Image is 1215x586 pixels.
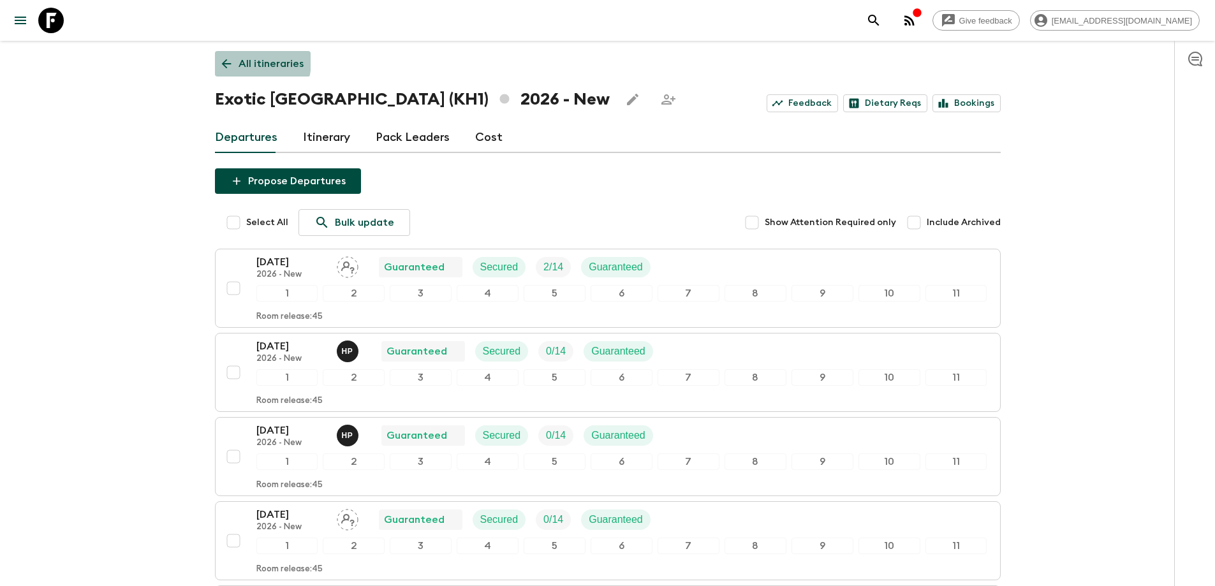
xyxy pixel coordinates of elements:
[546,428,566,443] p: 0 / 14
[589,512,643,527] p: Guaranteed
[256,538,318,554] div: 1
[256,480,323,490] p: Room release: 45
[384,512,445,527] p: Guaranteed
[337,429,361,439] span: Heng PringRathana
[390,369,452,386] div: 3
[215,122,277,153] a: Departures
[390,453,452,470] div: 3
[337,513,358,523] span: Assign pack leader
[256,339,327,354] p: [DATE]
[524,453,585,470] div: 5
[591,344,645,359] p: Guaranteed
[323,285,385,302] div: 2
[256,438,327,448] p: 2026 - New
[215,51,311,77] a: All itineraries
[335,215,394,230] p: Bulk update
[925,369,987,386] div: 11
[538,341,573,362] div: Trip Fill
[256,396,323,406] p: Room release: 45
[932,10,1020,31] a: Give feedback
[536,257,571,277] div: Trip Fill
[925,538,987,554] div: 11
[858,285,920,302] div: 10
[337,260,358,270] span: Assign pack leader
[483,344,521,359] p: Secured
[858,538,920,554] div: 10
[337,425,361,446] button: HP
[215,417,1001,496] button: [DATE]2026 - NewHeng PringRathanaGuaranteedSecuredTrip FillGuaranteed1234567891011Room release:45
[524,285,585,302] div: 5
[546,344,566,359] p: 0 / 14
[952,16,1019,26] span: Give feedback
[473,509,526,530] div: Secured
[591,538,652,554] div: 6
[387,344,447,359] p: Guaranteed
[858,453,920,470] div: 10
[239,56,304,71] p: All itineraries
[792,369,853,386] div: 9
[323,453,385,470] div: 2
[215,333,1001,412] button: [DATE]2026 - NewHeng PringRathanaGuaranteedSecuredTrip FillGuaranteed1234567891011Room release:45
[524,538,585,554] div: 5
[256,453,318,470] div: 1
[725,538,786,554] div: 8
[8,8,33,33] button: menu
[390,538,452,554] div: 3
[927,216,1001,229] span: Include Archived
[256,270,327,280] p: 2026 - New
[767,94,838,112] a: Feedback
[932,94,1001,112] a: Bookings
[536,509,571,530] div: Trip Fill
[656,87,681,112] span: Share this itinerary
[658,369,719,386] div: 7
[376,122,450,153] a: Pack Leaders
[858,369,920,386] div: 10
[337,341,361,362] button: HP
[323,369,385,386] div: 2
[256,423,327,438] p: [DATE]
[1045,16,1199,26] span: [EMAIL_ADDRESS][DOMAIN_NAME]
[323,538,385,554] div: 2
[792,285,853,302] div: 9
[591,285,652,302] div: 6
[620,87,645,112] button: Edit this itinerary
[256,254,327,270] p: [DATE]
[215,168,361,194] button: Propose Departures
[215,249,1001,328] button: [DATE]2026 - NewAssign pack leaderGuaranteedSecuredTrip FillGuaranteed1234567891011Room release:45
[342,346,353,356] p: H P
[658,285,719,302] div: 7
[475,122,503,153] a: Cost
[925,285,987,302] div: 11
[256,522,327,532] p: 2026 - New
[792,453,853,470] div: 9
[256,507,327,522] p: [DATE]
[256,564,323,575] p: Room release: 45
[861,8,887,33] button: search adventures
[475,425,529,446] div: Secured
[457,538,519,554] div: 4
[457,453,519,470] div: 4
[387,428,447,443] p: Guaranteed
[475,341,529,362] div: Secured
[246,216,288,229] span: Select All
[473,257,526,277] div: Secured
[342,430,353,441] p: H P
[725,369,786,386] div: 8
[538,425,573,446] div: Trip Fill
[792,538,853,554] div: 9
[256,354,327,364] p: 2026 - New
[1030,10,1200,31] div: [EMAIL_ADDRESS][DOMAIN_NAME]
[925,453,987,470] div: 11
[591,453,652,470] div: 6
[390,285,452,302] div: 3
[480,512,519,527] p: Secured
[658,453,719,470] div: 7
[725,453,786,470] div: 8
[658,538,719,554] div: 7
[303,122,350,153] a: Itinerary
[843,94,927,112] a: Dietary Reqs
[543,512,563,527] p: 0 / 14
[765,216,896,229] span: Show Attention Required only
[591,428,645,443] p: Guaranteed
[543,260,563,275] p: 2 / 14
